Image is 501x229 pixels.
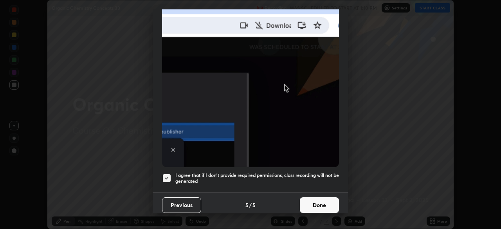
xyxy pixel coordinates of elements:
[249,201,252,209] h4: /
[300,197,339,213] button: Done
[245,201,249,209] h4: 5
[252,201,256,209] h4: 5
[162,197,201,213] button: Previous
[175,172,339,184] h5: I agree that if I don't provide required permissions, class recording will not be generated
